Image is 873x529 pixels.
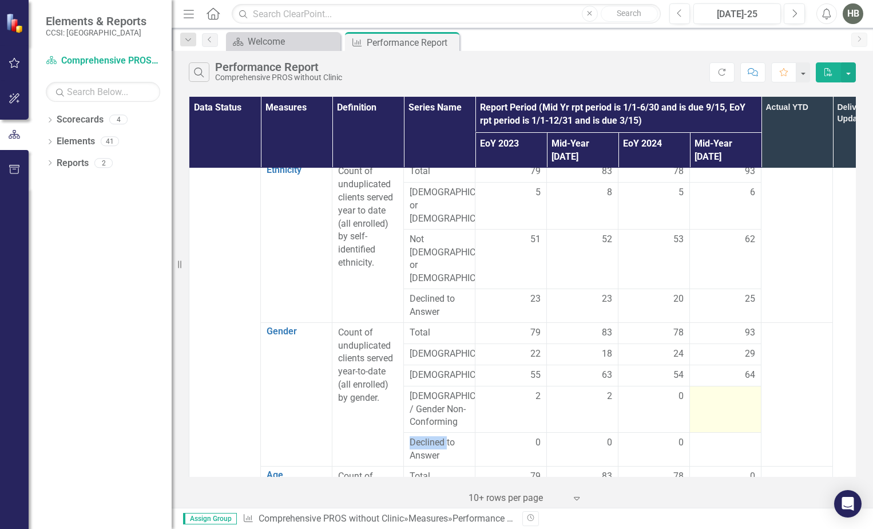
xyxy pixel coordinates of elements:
span: 22 [530,348,541,361]
td: Double-Click to Edit [547,183,618,230]
small: CCSI: [GEOGRAPHIC_DATA] [46,28,146,37]
span: 79 [530,326,541,339]
div: 2 [94,158,113,168]
td: Double-Click to Edit [547,433,618,467]
span: 18 [602,348,612,361]
span: 8 [607,186,612,199]
span: 79 [530,165,541,178]
button: Search [601,6,658,22]
td: Double-Click to Edit [547,289,618,323]
a: Scorecards [57,113,104,127]
span: Declined to Answer [410,293,469,319]
td: Double-Click to Edit Right Click for Context Menu [261,322,332,466]
span: 79 [530,470,541,483]
span: 83 [602,165,612,178]
a: Welcome [229,34,338,49]
span: Total [410,470,469,483]
span: Not [DEMOGRAPHIC_DATA] or [DEMOGRAPHIC_DATA] [410,233,469,285]
input: Search Below... [46,82,160,102]
span: 53 [673,233,684,246]
p: Count of unduplicated clients served year-to-date (all enrolled) by gender. [338,326,398,405]
div: [DATE]-25 [697,7,777,21]
span: 20 [673,293,684,306]
td: Double-Click to Edit [547,365,618,386]
td: Double-Click to Edit [475,183,547,230]
a: Ethnicity [267,165,326,175]
span: 64 [745,369,755,382]
a: Elements [57,135,95,148]
span: [DEMOGRAPHIC_DATA] [410,348,469,361]
span: Elements & Reports [46,14,146,28]
span: 2 [607,390,612,403]
span: 0 [750,470,755,483]
button: HB [843,3,863,24]
td: Double-Click to Edit [618,289,690,323]
a: Measures [408,513,448,524]
td: Double-Click to Edit Right Click for Context Menu [261,161,332,323]
td: Double-Click to Edit [475,289,547,323]
td: Double-Click to Edit [618,229,690,289]
span: 93 [745,165,755,178]
span: 25 [745,293,755,306]
div: 41 [101,137,119,147]
span: 78 [673,470,684,483]
span: 24 [673,348,684,361]
td: Double-Click to Edit [618,365,690,386]
span: 0 [535,436,541,449]
td: Double-Click to Edit [690,433,761,467]
img: ClearPoint Strategy [5,12,26,34]
span: Total [410,165,469,178]
td: Double-Click to Edit [690,229,761,289]
span: 55 [530,369,541,382]
a: Age [267,470,326,480]
span: 78 [673,326,684,339]
div: Performance Report [453,513,533,524]
span: Search [617,9,641,18]
span: 83 [602,470,612,483]
span: [DEMOGRAPHIC_DATA] / Gender Non-Conforming [410,390,469,429]
div: 4 [109,115,128,125]
span: [DEMOGRAPHIC_DATA] [410,369,469,382]
span: 29 [745,348,755,361]
span: 52 [602,233,612,246]
span: [DEMOGRAPHIC_DATA] or [DEMOGRAPHIC_DATA] [410,186,469,226]
span: Assign Group [183,513,237,524]
div: » » [243,512,514,526]
div: Open Intercom Messenger [834,490,862,518]
td: Double-Click to Edit [618,433,690,467]
td: Double-Click to Edit [547,344,618,365]
span: 6 [750,186,755,199]
td: Double-Click to Edit [690,386,761,433]
td: Double-Click to Edit [475,229,547,289]
span: 54 [673,369,684,382]
a: Comprehensive PROS without Clinic [46,54,160,68]
input: Search ClearPoint... [232,4,660,24]
span: 63 [602,369,612,382]
span: 0 [678,436,684,449]
a: Gender [267,326,326,337]
td: Double-Click to Edit [475,433,547,467]
td: Double-Click to Edit [690,183,761,230]
td: Double-Click to Edit [618,386,690,433]
span: 23 [602,293,612,306]
p: Count of unduplicated clients served year to date (all enrolled) by self-identified ethnicity. [338,165,398,270]
td: Double-Click to Edit [690,289,761,323]
span: 93 [745,326,755,339]
td: Double-Click to Edit [690,344,761,365]
button: [DATE]-25 [693,3,781,24]
td: Double-Click to Edit [475,365,547,386]
span: Total [410,326,469,339]
a: Comprehensive PROS without Clinic [259,513,404,524]
td: Double-Click to Edit [690,365,761,386]
div: Comprehensive PROS without Clinic [215,73,342,82]
span: 23 [530,293,541,306]
span: 5 [535,186,541,199]
span: 83 [602,326,612,339]
span: Declined to Answer [410,436,469,463]
td: Double-Click to Edit [618,344,690,365]
span: 62 [745,233,755,246]
span: 51 [530,233,541,246]
td: Double-Click to Edit [547,229,618,289]
td: Double-Click to Edit [618,183,690,230]
a: Reports [57,157,89,170]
